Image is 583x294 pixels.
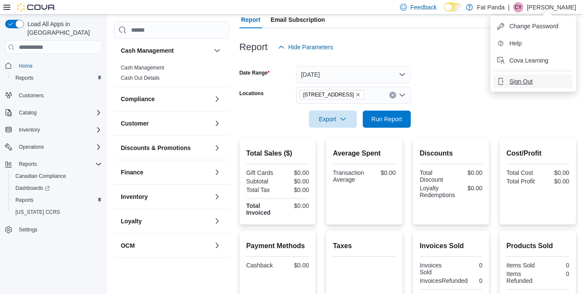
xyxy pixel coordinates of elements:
button: Operations [2,141,105,153]
span: Reports [12,73,102,83]
a: Canadian Compliance [12,171,69,181]
span: Washington CCRS [12,207,102,217]
h3: Inventory [121,192,148,201]
span: Dashboards [12,183,102,193]
span: Catalog [19,109,36,116]
h3: Loyalty [121,217,142,225]
button: Run Report [363,111,411,128]
span: CY [515,2,522,12]
button: Cova Learning [494,54,573,67]
button: Change Password [494,19,573,33]
nav: Complex example [5,56,102,258]
button: OCM [121,241,210,250]
button: Inventory [2,124,105,136]
a: Settings [15,225,41,235]
h3: OCM [121,241,135,250]
button: Cash Management [212,45,222,56]
button: OCM [212,240,222,251]
span: Reports [19,161,37,168]
button: Customers [2,89,105,102]
p: Fat Panda [477,2,505,12]
button: Hide Parameters [275,39,337,56]
span: Customers [19,92,44,99]
label: Locations [239,90,264,97]
p: [PERSON_NAME] [527,2,576,12]
button: Export [309,111,357,128]
span: Hide Parameters [288,43,333,51]
label: Date Range [239,69,270,76]
button: Home [2,59,105,72]
span: Email Subscription [271,11,325,28]
input: Dark Mode [444,3,462,12]
span: Reports [15,75,33,81]
span: [STREET_ADDRESS] [303,90,354,99]
button: Canadian Compliance [9,170,105,182]
button: Reports [9,72,105,84]
button: Customer [121,119,210,128]
button: Loyalty [212,216,222,226]
div: $0.00 [453,169,482,176]
button: Cash Management [121,46,210,55]
a: Cash Out Details [121,75,160,81]
strong: Total Invoiced [246,202,271,216]
a: Reports [12,195,37,205]
div: 0 [471,277,482,284]
div: $0.00 [279,202,309,209]
button: Reports [15,159,40,169]
a: Dashboards [12,183,53,193]
span: Operations [15,142,102,152]
div: Gift Cards [246,169,276,176]
span: Inventory [15,125,102,135]
span: Sign Out [509,77,532,86]
span: Export [314,111,352,128]
h3: Cash Management [121,46,174,55]
span: Customers [15,90,102,101]
div: Total Cost [506,169,536,176]
span: Report [241,11,260,28]
span: Operations [19,144,44,150]
h3: Report [239,42,268,52]
button: Discounts & Promotions [212,143,222,153]
div: $0.00 [458,185,482,192]
span: 239 Manitoba Ave - Selkirk [299,90,365,99]
button: Customer [212,118,222,129]
div: Invoices Sold [420,262,449,276]
span: [US_STATE] CCRS [15,209,60,216]
button: Remove 239 Manitoba Ave - Selkirk from selection in this group [356,92,361,97]
button: Compliance [212,94,222,104]
div: Items Sold [506,262,536,269]
h2: Taxes [333,241,396,251]
div: Cash Management [114,63,229,87]
button: Inventory [121,192,210,201]
button: Inventory [15,125,43,135]
h2: Discounts [420,148,483,159]
div: Items Refunded [506,270,536,284]
span: Cash Management [121,64,164,71]
button: Reports [2,158,105,170]
span: Reports [15,197,33,204]
div: $0.00 [279,262,309,269]
button: Catalog [2,107,105,119]
h3: Compliance [121,95,155,103]
button: [DATE] [296,66,411,83]
h2: Invoices Sold [420,241,483,251]
a: Cash Management [121,65,164,71]
h3: Customer [121,119,149,128]
span: Home [15,60,102,71]
div: Transaction Average [333,169,364,183]
div: $0.00 [279,169,309,176]
img: Cova [17,3,56,12]
div: InvoicesRefunded [420,277,468,284]
p: | [508,2,510,12]
button: Finance [212,167,222,177]
button: Compliance [121,95,210,103]
div: Total Discount [420,169,449,183]
div: Cordell Yarych [513,2,523,12]
div: $0.00 [279,178,309,185]
span: Run Report [371,115,402,123]
span: Feedback [410,3,437,12]
span: Canadian Compliance [12,171,102,181]
h2: Payment Methods [246,241,309,251]
button: Settings [2,223,105,236]
div: Total Tax [246,186,276,193]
